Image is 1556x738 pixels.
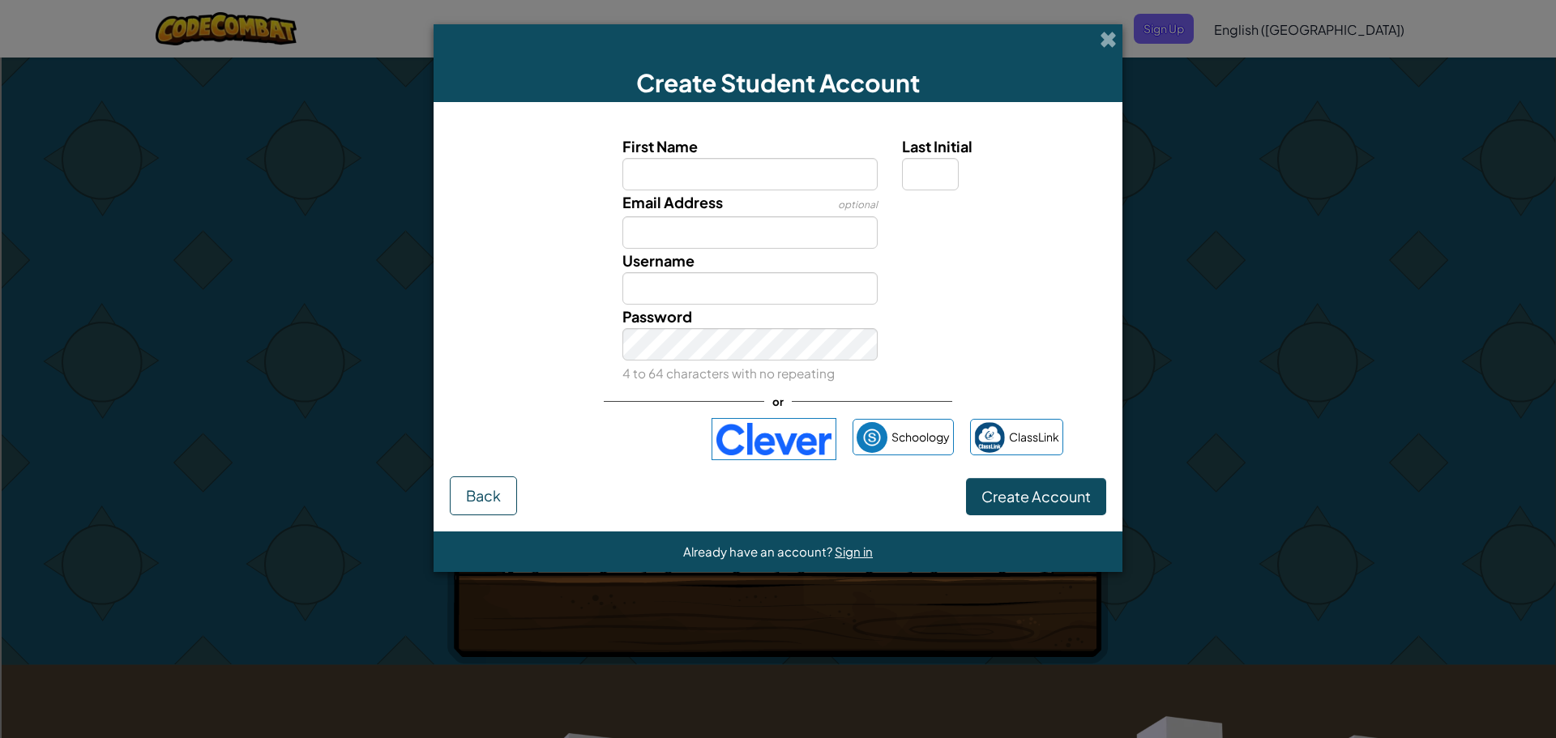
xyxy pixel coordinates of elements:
span: ClassLink [1009,425,1059,449]
span: or [764,390,792,413]
div: Options [6,65,1550,79]
span: Email Address [622,193,723,211]
img: clever-logo-blue.png [712,418,836,460]
button: Back [450,476,517,515]
span: Username [622,251,695,270]
span: Back [466,486,501,505]
span: Create Student Account [636,67,920,98]
span: Password [622,307,692,326]
span: First Name [622,137,698,156]
div: Sort A > Z [6,6,1550,21]
div: Sign out [6,79,1550,94]
iframe: Sign in with Google Button [485,421,703,457]
span: optional [838,198,878,211]
img: classlink-logo-small.png [974,422,1005,453]
span: Last Initial [902,137,972,156]
a: Sign in [835,544,873,559]
div: Sort New > Old [6,21,1550,36]
img: schoology.png [857,422,887,453]
span: Create Account [981,487,1091,506]
div: Move To ... [6,109,1550,123]
span: Already have an account? [683,544,835,559]
small: 4 to 64 characters with no repeating [622,365,835,381]
div: Delete [6,50,1550,65]
div: Rename [6,94,1550,109]
div: Move To ... [6,36,1550,50]
button: Create Account [966,478,1106,515]
span: Schoology [891,425,950,449]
